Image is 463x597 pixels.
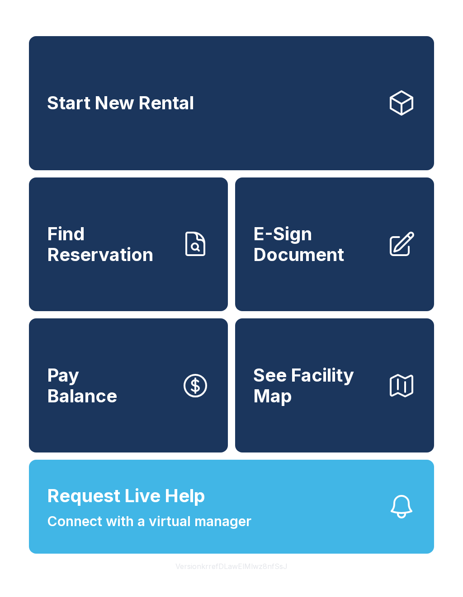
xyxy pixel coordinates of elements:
[29,177,228,312] a: Find Reservation
[29,460,434,554] button: Request Live HelpConnect with a virtual manager
[47,93,194,113] span: Start New Rental
[29,36,434,170] a: Start New Rental
[29,318,228,452] button: PayBalance
[253,365,380,406] span: See Facility Map
[235,177,434,312] a: E-Sign Document
[47,224,174,265] span: Find Reservation
[235,318,434,452] button: See Facility Map
[47,365,117,406] span: Pay Balance
[168,554,295,579] button: VersionkrrefDLawElMlwz8nfSsJ
[253,224,380,265] span: E-Sign Document
[47,511,251,532] span: Connect with a virtual manager
[47,482,205,509] span: Request Live Help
